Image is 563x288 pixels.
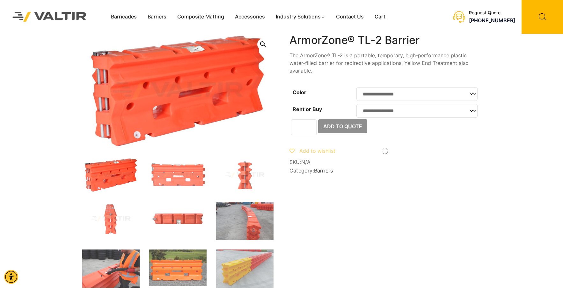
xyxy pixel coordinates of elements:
[289,52,481,74] p: The ArmorZone® TL-2 is a portable, temporary, high-performance plastic water-filled barrier for r...
[469,17,515,24] a: call (888) 496-3625
[82,249,140,288] img: IMG_8185-scaled-1.jpg
[172,12,230,22] a: Composite Matting
[142,12,172,22] a: Barriers
[291,119,317,135] input: Product quantity
[82,202,140,236] img: Armorzone_Org_x1.jpg
[4,270,18,284] div: Accessibility Menu
[82,158,140,192] img: ArmorZone_Org_3Q.jpg
[293,89,306,95] label: Color
[5,4,94,30] img: Valtir Rentals
[149,158,207,192] img: Armorzone_Org_Front.jpg
[149,202,207,236] img: Armorzone_Org_Top.jpg
[318,119,367,133] button: Add to Quote
[314,167,333,174] a: Barriers
[106,12,142,22] a: Barricades
[369,12,391,22] a: Cart
[230,12,270,22] a: Accessories
[331,12,369,22] a: Contact Us
[301,159,311,165] span: N/A
[216,158,274,192] img: Armorzone_Org_Side.jpg
[257,39,269,50] a: 🔍
[149,249,207,286] img: ArmorZone-main-image-scaled-1.jpg
[289,34,481,47] h1: ArmorZone® TL-2 Barrier
[289,159,481,165] span: SKU:
[293,106,322,112] label: Rent or Buy
[270,12,331,22] a: Industry Solutions
[469,10,515,16] div: Request Quote
[216,202,274,240] img: IMG_8193-scaled-1.jpg
[289,168,481,174] span: Category:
